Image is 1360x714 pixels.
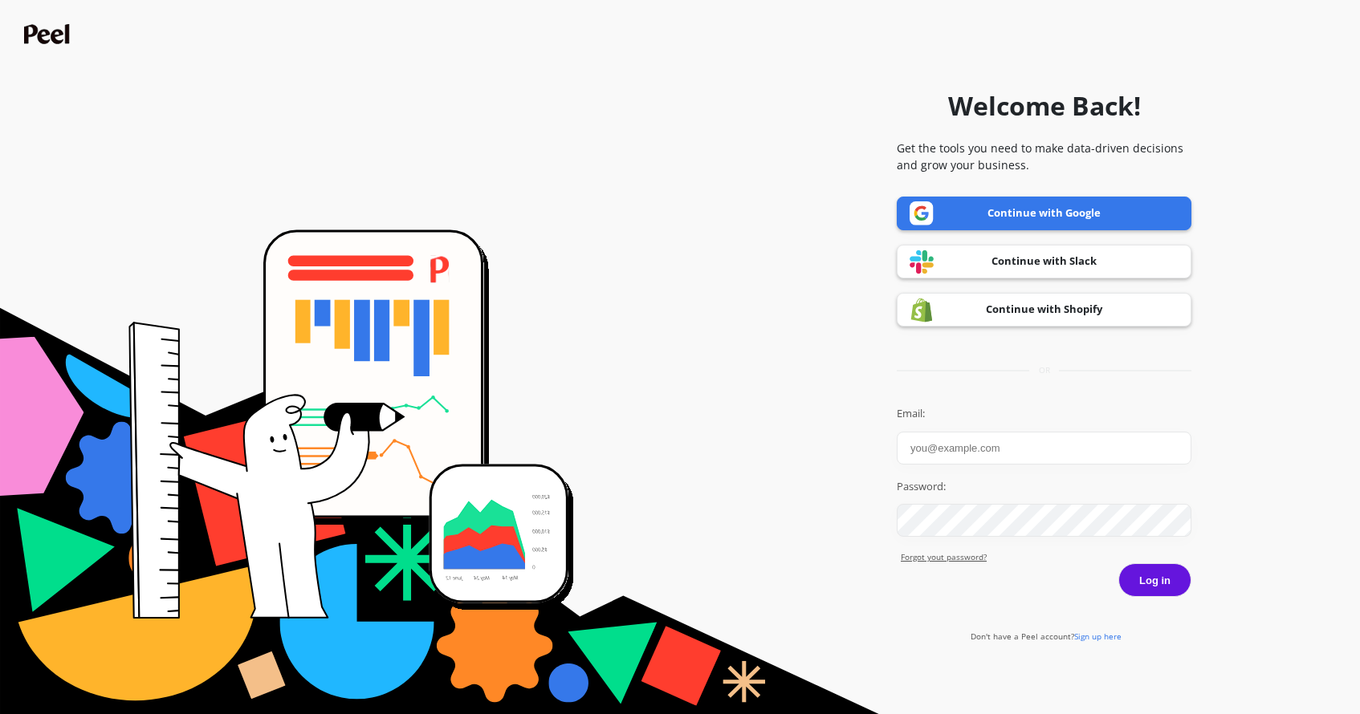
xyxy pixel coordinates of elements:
[948,87,1141,125] h1: Welcome Back!
[910,298,934,323] img: Shopify logo
[910,201,934,225] img: Google logo
[1074,631,1122,642] span: Sign up here
[897,197,1191,230] a: Continue with Google
[897,479,1191,495] label: Password:
[897,432,1191,465] input: you@example.com
[897,406,1191,422] label: Email:
[897,293,1191,327] a: Continue with Shopify
[971,631,1122,642] a: Don't have a Peel account?Sign up here
[897,245,1191,278] a: Continue with Slack
[897,140,1191,173] p: Get the tools you need to make data-driven decisions and grow your business.
[897,364,1191,376] div: or
[910,249,934,274] img: Slack logo
[24,24,74,44] img: Peel
[901,551,1191,563] a: Forgot yout password?
[1118,563,1191,597] button: Log in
